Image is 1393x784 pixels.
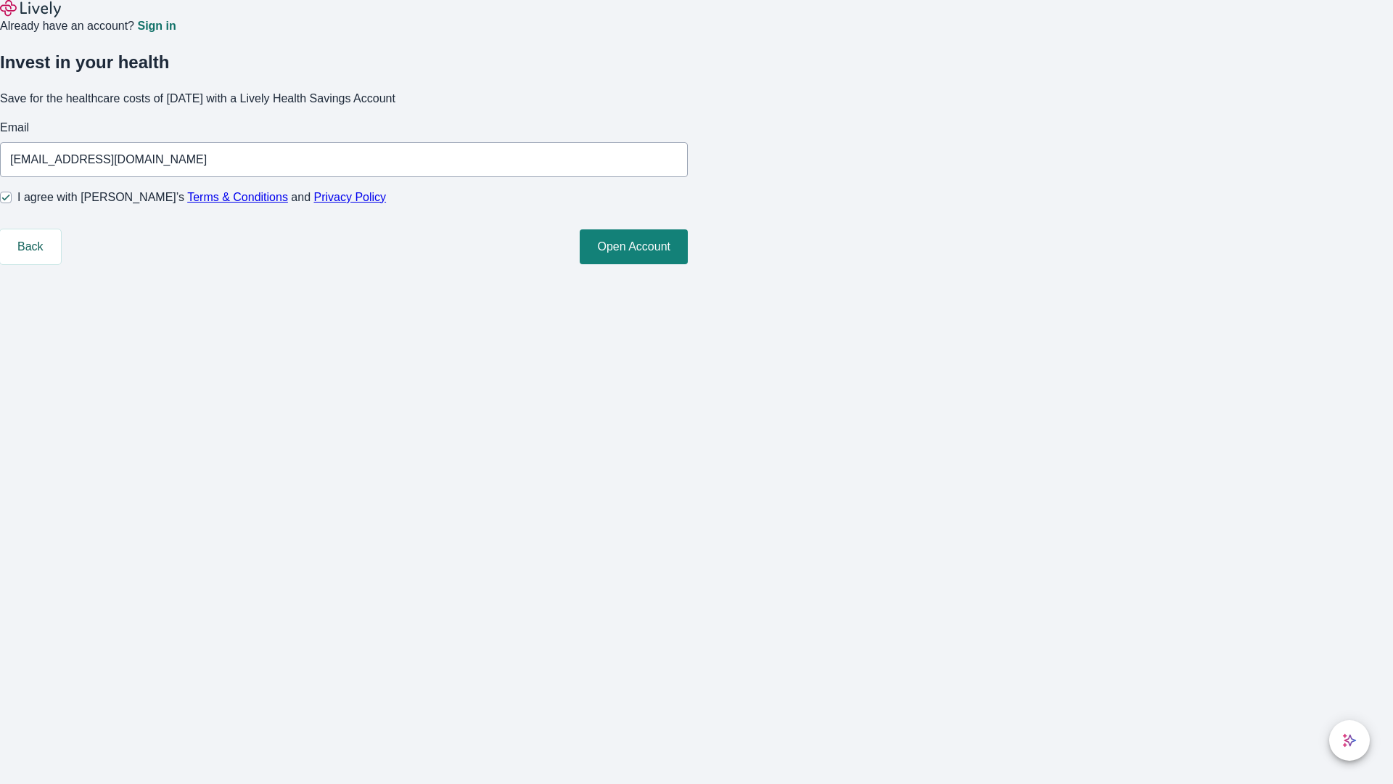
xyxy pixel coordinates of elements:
button: chat [1329,720,1370,761]
a: Privacy Policy [314,191,387,203]
span: I agree with [PERSON_NAME]’s and [17,189,386,206]
button: Open Account [580,229,688,264]
a: Terms & Conditions [187,191,288,203]
a: Sign in [137,20,176,32]
svg: Lively AI Assistant [1342,733,1357,748]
